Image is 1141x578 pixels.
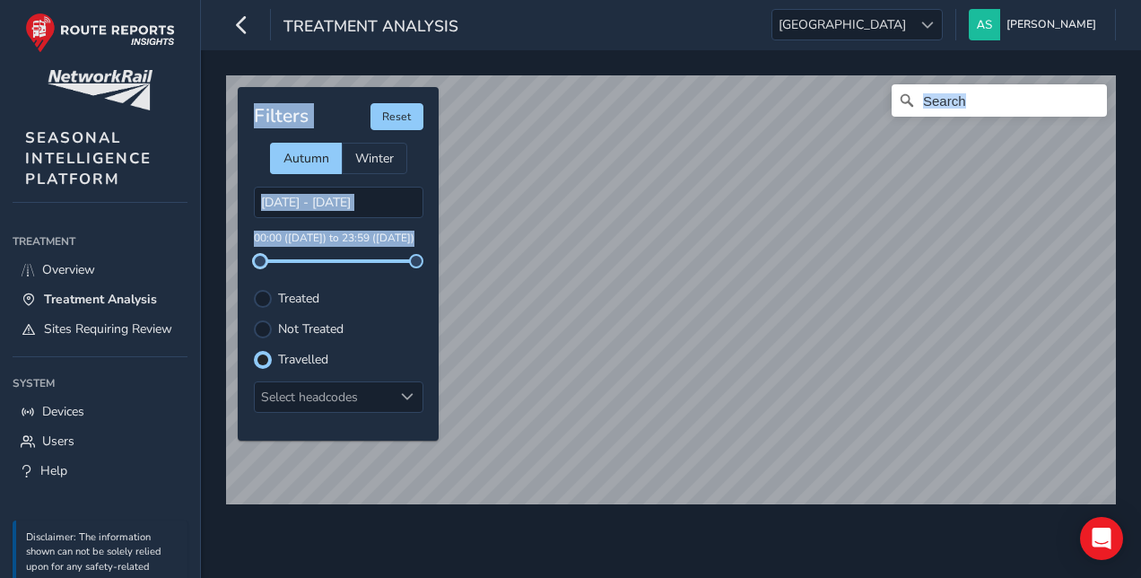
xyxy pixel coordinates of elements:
img: customer logo [48,70,152,110]
span: Devices [42,403,84,420]
label: Treated [278,293,319,305]
p: 00:00 ([DATE]) to 23:59 ([DATE]) [254,231,423,247]
button: Reset [370,103,423,130]
span: Users [42,433,74,450]
div: Treatment [13,228,187,255]
div: Select headcodes [255,382,393,412]
span: [PERSON_NAME] [1006,9,1096,40]
h4: Filters [254,105,309,127]
a: Sites Requiring Review [13,314,187,344]
input: Search [892,84,1107,117]
span: [GEOGRAPHIC_DATA] [772,10,912,39]
a: Help [13,456,187,486]
span: Treatment Analysis [283,15,458,40]
button: [PERSON_NAME] [969,9,1102,40]
span: Sites Requiring Review [44,320,172,337]
span: SEASONAL INTELLIGENCE PLATFORM [25,127,152,189]
a: Treatment Analysis [13,285,187,314]
div: Open Intercom Messenger [1080,517,1123,560]
img: rr logo [25,13,175,53]
span: Overview [42,261,95,278]
canvas: Map [226,75,1116,504]
label: Travelled [278,354,328,366]
span: Winter [355,150,394,167]
a: Devices [13,397,187,426]
span: Autumn [283,150,329,167]
a: Users [13,426,187,456]
a: Overview [13,255,187,285]
img: diamond-layout [969,9,1000,40]
div: Autumn [270,143,342,174]
span: Treatment Analysis [44,291,157,308]
span: Help [40,462,67,479]
div: Winter [342,143,407,174]
div: System [13,370,187,397]
label: Not Treated [278,323,344,336]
